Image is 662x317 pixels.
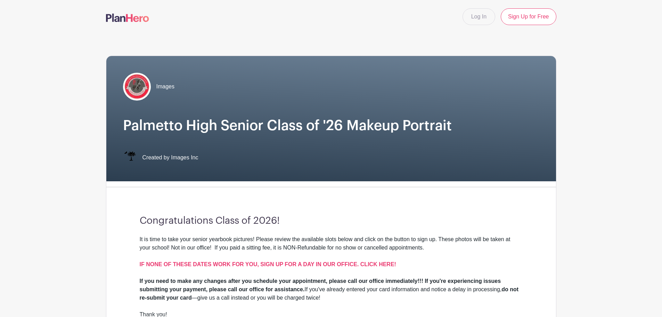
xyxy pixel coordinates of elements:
[106,14,149,22] img: logo-507f7623f17ff9eddc593b1ce0a138ce2505c220e1c5a4e2b4648c50719b7d32.svg
[123,151,137,165] img: IMAGES%20logo%20transparenT%20PNG%20s.png
[463,8,495,25] a: Log In
[156,82,174,91] span: Images
[140,278,501,292] strong: If you need to make any changes after you schedule your appointment, please call our office immed...
[140,215,523,227] h3: Congratulations Class of 2026!
[140,261,396,267] a: IF NONE OF THESE DATES WORK FOR YOU, SIGN UP FOR A DAY IN OUR OFFICE. CLICK HERE!
[140,277,523,302] div: If you've already entered your card information and notice a delay in processing, —give us a call...
[123,73,151,101] img: Palmetto.jpg
[501,8,556,25] a: Sign Up for Free
[142,153,198,162] span: Created by Images Inc
[140,286,519,301] strong: do not re-submit your card
[123,117,539,134] h1: Palmetto High Senior Class of '26 Makeup Portrait
[140,235,523,277] div: It is time to take your senior yearbook pictures! Please review the available slots below and cli...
